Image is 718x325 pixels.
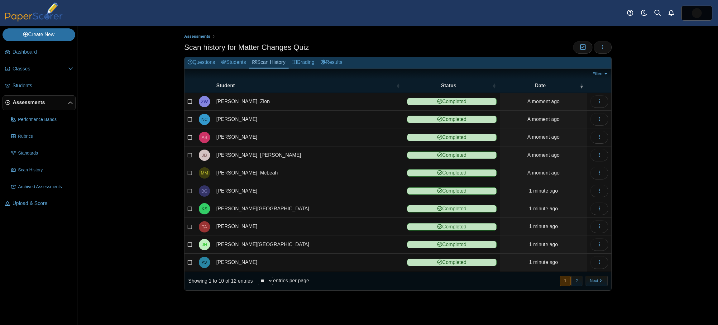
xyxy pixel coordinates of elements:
[213,93,404,111] td: [PERSON_NAME], Zion
[527,170,559,175] time: Sep 17, 2025 at 10:24 AM
[289,57,318,69] a: Grading
[213,128,404,146] td: [PERSON_NAME]
[529,206,558,211] time: Sep 17, 2025 at 10:23 AM
[529,224,558,229] time: Sep 17, 2025 at 10:23 AM
[580,79,583,92] span: Date : Activate to remove sorting
[12,49,73,55] span: Dashboard
[2,62,76,77] a: Classes
[249,57,289,69] a: Scan History
[560,276,571,286] button: 1
[441,83,456,88] span: Status
[664,6,678,20] a: Alerts
[529,242,558,247] time: Sep 17, 2025 at 10:23 AM
[681,6,712,21] a: ps.74CSeXsONR1xs8MJ
[202,207,208,211] span: Kayla Salcedo-Roque
[218,57,249,69] a: Students
[184,272,253,290] div: Showing 1 to 10 of 12 entries
[202,225,207,229] span: Tyler Ashe
[183,33,212,41] a: Assessments
[213,236,404,254] td: [PERSON_NAME][GEOGRAPHIC_DATA]
[18,150,73,156] span: Standards
[9,146,76,161] a: Standards
[2,45,76,60] a: Dashboard
[13,99,68,106] span: Assessments
[559,276,608,286] nav: pagination
[529,260,558,265] time: Sep 17, 2025 at 10:23 AM
[18,184,73,190] span: Archived Assessments
[213,218,404,236] td: [PERSON_NAME]
[201,99,208,104] span: Zion Wright
[692,8,702,18] img: ps.74CSeXsONR1xs8MJ
[407,205,497,213] span: Completed
[527,152,559,158] time: Sep 17, 2025 at 10:24 AM
[213,111,404,128] td: [PERSON_NAME]
[12,200,73,207] span: Upload & Score
[586,276,608,286] button: Next
[18,133,73,140] span: Rubrics
[2,28,75,41] a: Create New
[2,79,76,93] a: Students
[18,117,73,123] span: Performance Bands
[407,169,497,177] span: Completed
[202,135,208,140] span: Avery Bolduc
[184,57,218,69] a: Questions
[318,57,345,69] a: Results
[407,223,497,231] span: Completed
[407,151,497,159] span: Completed
[201,117,208,122] span: Niomi Cunningham
[12,82,73,89] span: Students
[527,99,559,104] time: Sep 17, 2025 at 10:24 AM
[492,79,496,92] span: Status : Activate to sort
[571,276,582,286] button: 2
[201,189,208,193] span: Brendy Garcia-Garcia
[273,278,309,283] label: entries per page
[2,17,65,22] a: PaperScorer
[213,146,404,164] td: [PERSON_NAME], [PERSON_NAME]
[213,182,404,200] td: [PERSON_NAME]
[527,117,559,122] time: Sep 17, 2025 at 10:24 AM
[9,163,76,178] a: Scan History
[535,83,546,88] span: Date
[692,8,702,18] span: Jasmine McNair
[2,196,76,211] a: Upload & Score
[202,242,207,247] span: Jakiya Harris
[213,200,404,218] td: [PERSON_NAME][GEOGRAPHIC_DATA]
[529,188,558,194] time: Sep 17, 2025 at 10:23 AM
[407,187,497,195] span: Completed
[407,116,497,123] span: Completed
[527,134,559,140] time: Sep 17, 2025 at 10:24 AM
[9,129,76,144] a: Rubrics
[202,153,207,157] span: Jose Bartolon Velazquez
[184,34,210,39] span: Assessments
[202,260,207,265] span: Angel Vazquez-Macias
[12,65,68,72] span: Classes
[2,2,65,22] img: PaperScorer
[407,98,497,105] span: Completed
[407,241,497,248] span: Completed
[216,83,235,88] span: Student
[9,179,76,194] a: Archived Assessments
[201,171,208,175] span: McLeah McCray
[396,79,400,92] span: Student : Activate to sort
[18,167,73,173] span: Scan History
[213,164,404,182] td: [PERSON_NAME], McLeah
[184,42,309,53] h1: Scan history for Matter Changes Quiz
[407,259,497,266] span: Completed
[9,112,76,127] a: Performance Bands
[407,134,497,141] span: Completed
[2,95,76,110] a: Assessments
[591,71,610,77] a: Filters
[213,254,404,271] td: [PERSON_NAME]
